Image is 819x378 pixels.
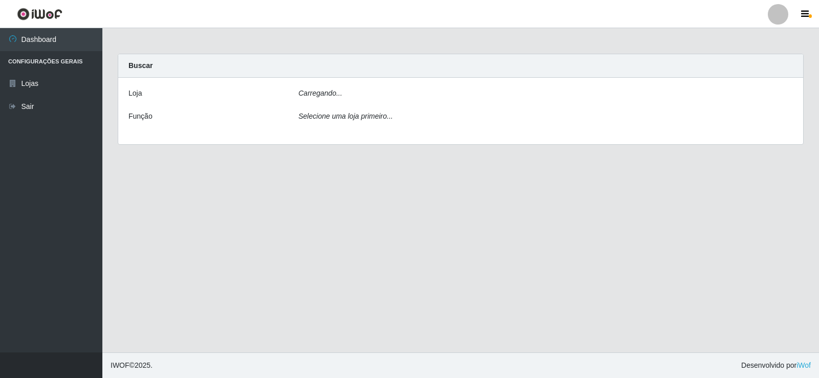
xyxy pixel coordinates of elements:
[111,361,130,369] span: IWOF
[17,8,62,20] img: CoreUI Logo
[741,360,811,371] span: Desenvolvido por
[128,88,142,99] label: Loja
[298,112,393,120] i: Selecione uma loja primeiro...
[128,61,153,70] strong: Buscar
[298,89,342,97] i: Carregando...
[128,111,153,122] label: Função
[111,360,153,371] span: © 2025 .
[796,361,811,369] a: iWof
